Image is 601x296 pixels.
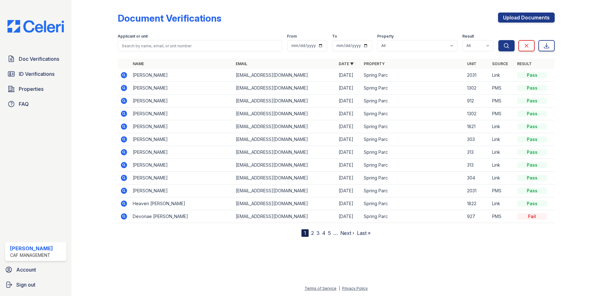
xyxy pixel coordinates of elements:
td: [DATE] [336,197,361,210]
td: Spring Parc [361,69,464,82]
input: Search by name, email, or unit number [118,40,282,51]
td: 912 [465,95,490,107]
div: 1 [301,229,309,237]
td: Link [490,197,515,210]
div: Pass [517,98,547,104]
div: Pass [517,85,547,91]
td: [PERSON_NAME] [130,184,233,197]
div: Pass [517,111,547,117]
td: Link [490,172,515,184]
label: To [332,34,337,39]
a: Last » [357,230,371,236]
td: 303 [465,133,490,146]
td: [PERSON_NAME] [130,133,233,146]
a: Date ▼ [339,61,354,66]
td: [PERSON_NAME] [130,69,233,82]
td: 313 [465,146,490,159]
td: [DATE] [336,69,361,82]
div: [PERSON_NAME] [10,245,53,252]
td: [PERSON_NAME] [130,120,233,133]
a: Privacy Policy [342,286,368,291]
a: FAQ [5,98,66,110]
a: Name [133,61,144,66]
div: | [339,286,340,291]
label: From [287,34,297,39]
label: Property [377,34,394,39]
td: Spring Parc [361,107,464,120]
td: Spring Parc [361,184,464,197]
td: Spring Parc [361,172,464,184]
a: Unit [467,61,476,66]
td: [EMAIL_ADDRESS][DOMAIN_NAME] [233,133,336,146]
td: Spring Parc [361,197,464,210]
td: [EMAIL_ADDRESS][DOMAIN_NAME] [233,146,336,159]
span: Account [16,266,36,273]
a: Result [517,61,532,66]
td: [PERSON_NAME] [130,107,233,120]
div: Pass [517,136,547,143]
td: [DATE] [336,146,361,159]
td: 927 [465,210,490,223]
td: [PERSON_NAME] [130,95,233,107]
label: Result [462,34,474,39]
td: Link [490,146,515,159]
td: 1821 [465,120,490,133]
span: Sign out [16,281,35,288]
td: 1302 [465,82,490,95]
td: PMS [490,107,515,120]
div: Pass [517,200,547,207]
td: Heaven [PERSON_NAME] [130,197,233,210]
td: PMS [490,210,515,223]
a: Next › [340,230,354,236]
td: Devonae [PERSON_NAME] [130,210,233,223]
span: Properties [19,85,44,93]
a: Upload Documents [498,13,555,23]
td: 304 [465,172,490,184]
td: [DATE] [336,133,361,146]
label: Applicant or unit [118,34,148,39]
td: 2031 [465,184,490,197]
a: ID Verifications [5,68,66,80]
td: [EMAIL_ADDRESS][DOMAIN_NAME] [233,69,336,82]
td: [DATE] [336,82,361,95]
a: Properties [5,83,66,95]
a: Source [492,61,508,66]
a: 3 [316,230,320,236]
a: 4 [322,230,326,236]
td: Spring Parc [361,133,464,146]
td: [EMAIL_ADDRESS][DOMAIN_NAME] [233,82,336,95]
td: Spring Parc [361,120,464,133]
td: [PERSON_NAME] [130,146,233,159]
td: PMS [490,82,515,95]
span: ID Verifications [19,70,54,78]
td: [EMAIL_ADDRESS][DOMAIN_NAME] [233,172,336,184]
td: 313 [465,159,490,172]
a: Property [364,61,385,66]
td: [EMAIL_ADDRESS][DOMAIN_NAME] [233,107,336,120]
a: Email [236,61,247,66]
td: [DATE] [336,172,361,184]
a: Sign out [3,278,69,291]
td: Spring Parc [361,146,464,159]
td: [DATE] [336,107,361,120]
td: Link [490,133,515,146]
td: [DATE] [336,159,361,172]
span: Doc Verifications [19,55,59,63]
a: 2 [311,230,314,236]
td: [DATE] [336,95,361,107]
td: [EMAIL_ADDRESS][DOMAIN_NAME] [233,184,336,197]
td: Spring Parc [361,159,464,172]
td: [PERSON_NAME] [130,159,233,172]
a: Doc Verifications [5,53,66,65]
td: PMS [490,95,515,107]
td: [DATE] [336,184,361,197]
div: Pass [517,123,547,130]
td: Link [490,159,515,172]
td: Spring Parc [361,82,464,95]
div: Pass [517,149,547,155]
td: [DATE] [336,210,361,223]
img: CE_Logo_Blue-a8612792a0a2168367f1c8372b55b34899dd931a85d93a1a3d3e32e68fde9ad4.png [3,20,69,33]
td: [EMAIL_ADDRESS][DOMAIN_NAME] [233,197,336,210]
td: [EMAIL_ADDRESS][DOMAIN_NAME] [233,95,336,107]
